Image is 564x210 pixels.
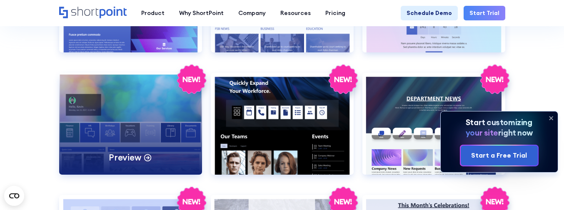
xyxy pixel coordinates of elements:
[134,6,172,20] a: Product
[172,6,231,20] a: Why ShortPoint
[464,6,505,20] a: Start Trial
[471,151,527,161] div: Start a Free Trial
[325,9,345,17] div: Pricing
[401,6,458,20] a: Schedule Demo
[179,9,224,17] div: Why ShortPoint
[141,9,165,17] div: Product
[461,146,537,166] a: Start a Free Trial
[318,6,353,20] a: Pricing
[59,73,202,186] a: HR 4Preview
[59,7,127,19] a: Home
[522,170,564,210] iframe: Chat Widget
[231,6,273,20] a: Company
[238,9,266,17] div: Company
[362,73,505,186] a: HR 6
[109,152,141,163] p: Preview
[273,6,318,20] a: Resources
[211,73,354,186] a: HR 5
[4,186,24,206] button: Open CMP widget
[280,9,311,17] div: Resources
[522,170,564,210] div: Widget četu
